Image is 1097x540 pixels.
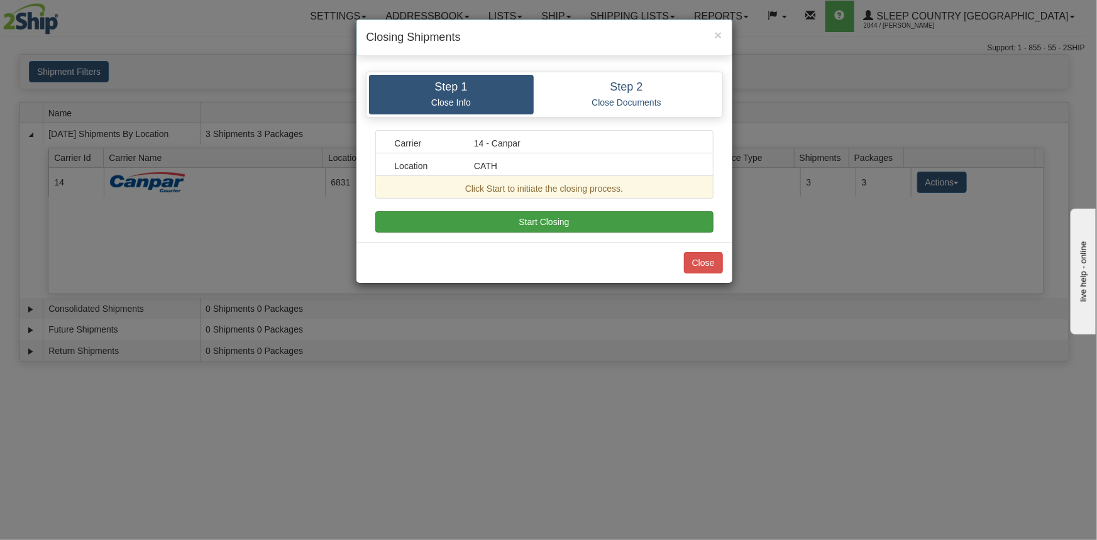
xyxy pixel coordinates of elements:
h4: Step 1 [378,81,524,94]
button: Close [684,252,723,273]
div: CATH [465,160,703,172]
div: Carrier [385,137,465,150]
button: Close [714,28,722,41]
h4: Step 2 [543,81,710,94]
p: Close Documents [543,97,710,108]
div: Click Start to initiate the closing process. [385,182,703,195]
p: Close Info [378,97,524,108]
button: Start Closing [375,211,714,233]
span: × [714,28,722,42]
a: Step 2 Close Documents [534,75,720,114]
a: Step 1 Close Info [369,75,534,114]
div: 14 - Canpar [465,137,703,150]
h4: Closing Shipments [367,30,722,46]
div: Location [385,160,465,172]
div: live help - online [9,11,116,20]
iframe: chat widget [1068,206,1096,334]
